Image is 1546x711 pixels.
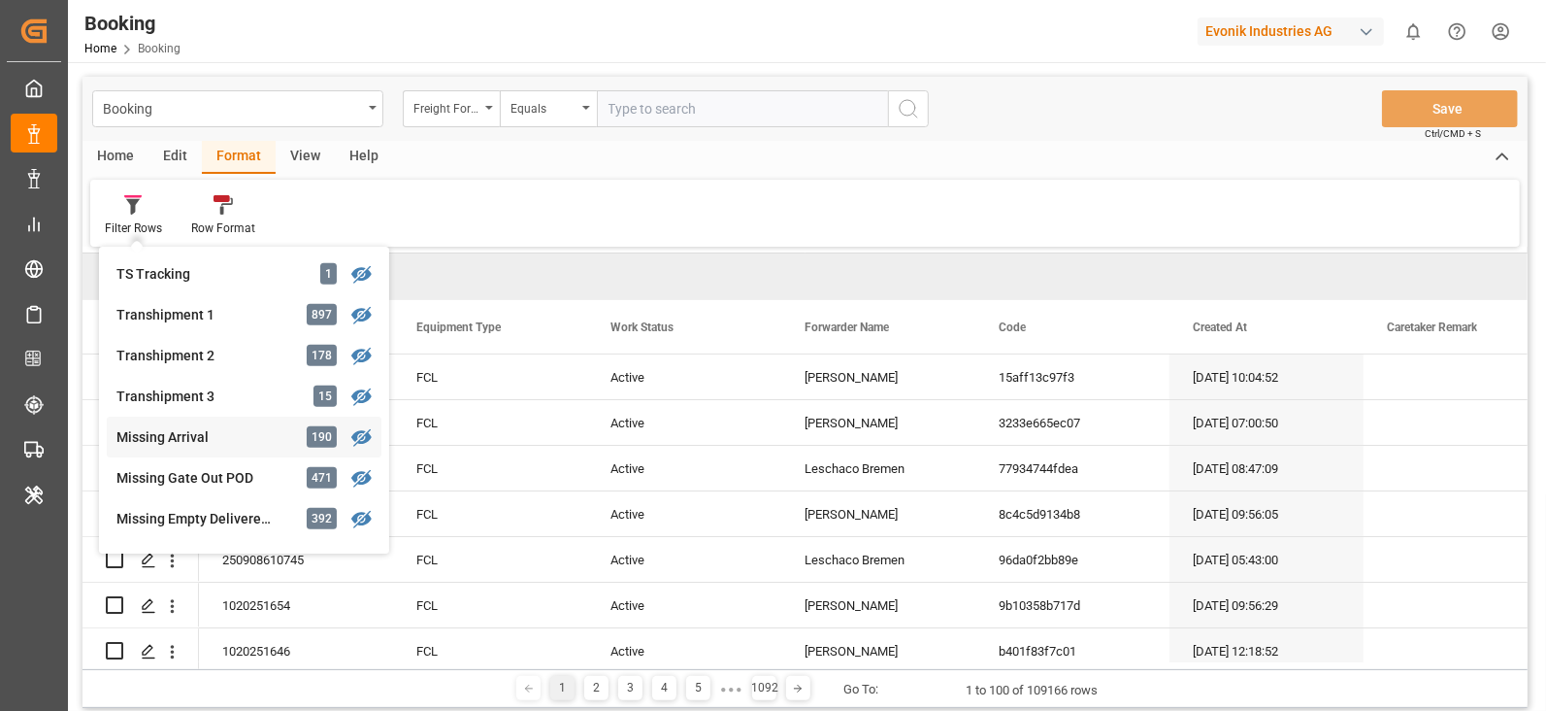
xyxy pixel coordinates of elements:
[116,305,286,325] div: Transhipment 1
[781,583,975,627] div: [PERSON_NAME]
[1169,491,1364,536] div: [DATE] 09:56:05
[116,468,286,489] div: Missing Gate Out POD
[84,9,181,38] div: Booking
[967,681,1099,700] div: 1 to 100 of 109166 rows
[307,467,337,489] div: 471
[307,345,337,366] div: 178
[1392,10,1435,53] button: show 0 new notifications
[82,491,199,537] div: Press SPACE to select this row.
[888,90,929,127] button: search button
[686,676,710,700] div: 5
[587,628,781,673] div: Active
[393,583,587,627] div: FCL
[1169,583,1364,627] div: [DATE] 09:56:29
[1169,446,1364,491] div: [DATE] 08:47:09
[276,141,335,174] div: View
[587,491,781,536] div: Active
[752,676,776,700] div: 1092
[587,583,781,627] div: Active
[116,509,286,529] div: Missing Empty Delivered Depot
[610,321,674,334] span: Work Status
[587,446,781,491] div: Active
[82,400,199,446] div: Press SPACE to select this row.
[393,491,587,536] div: FCL
[320,263,337,285] div: 1
[584,676,609,700] div: 2
[413,95,479,118] div: Freight Forwarder's Reference No.
[597,90,888,127] input: Type to search
[393,628,587,673] div: FCL
[781,628,975,673] div: [PERSON_NAME]
[416,321,501,334] span: Equipment Type
[1382,90,1518,127] button: Save
[975,583,1169,627] div: 9b10358b717d
[781,355,975,399] div: [PERSON_NAME]
[844,680,879,699] div: Go To:
[199,537,393,582] div: 250908610745
[1387,321,1477,334] span: Caretaker Remark
[307,426,337,448] div: 190
[82,583,199,628] div: Press SPACE to select this row.
[805,321,889,334] span: Forwarder Name
[82,355,199,400] div: Press SPACE to select this row.
[116,346,286,366] div: Transhipment 2
[975,628,1169,673] div: b401f83f7c01
[116,427,286,448] div: Missing Arrival
[1425,126,1481,141] span: Ctrl/CMD + S
[510,95,576,118] div: Equals
[116,387,286,407] div: Transhipment 3
[313,386,337,407] div: 15
[1169,537,1364,582] div: [DATE] 05:43:00
[191,220,255,237] div: Row Format
[975,400,1169,445] div: 3233e665ec07
[307,508,337,529] div: 392
[393,400,587,445] div: FCL
[103,95,362,119] div: Booking
[199,628,393,673] div: 1020251646
[116,264,286,285] div: TS Tracking
[84,42,116,55] a: Home
[393,446,587,491] div: FCL
[1169,628,1364,673] div: [DATE] 12:18:52
[82,446,199,491] div: Press SPACE to select this row.
[999,321,1026,334] span: Code
[781,400,975,445] div: [PERSON_NAME]
[500,90,597,127] button: open menu
[1193,321,1247,334] span: Created At
[335,141,393,174] div: Help
[781,537,975,582] div: Leschaco Bremen
[82,628,199,674] div: Press SPACE to select this row.
[82,141,148,174] div: Home
[92,90,383,127] button: open menu
[307,304,337,325] div: 897
[148,141,202,174] div: Edit
[393,355,587,399] div: FCL
[202,141,276,174] div: Format
[1198,13,1392,50] button: Evonik Industries AG
[587,355,781,399] div: Active
[975,491,1169,536] div: 8c4c5d9134b8
[781,446,975,491] div: Leschaco Bremen
[587,400,781,445] div: Active
[393,537,587,582] div: FCL
[1435,10,1479,53] button: Help Center
[975,355,1169,399] div: 15aff13c97f3
[199,583,393,627] div: 1020251654
[1169,355,1364,399] div: [DATE] 10:04:52
[82,537,199,583] div: Press SPACE to select this row.
[652,676,676,700] div: 4
[720,682,741,696] div: ● ● ●
[550,676,575,700] div: 1
[781,491,975,536] div: [PERSON_NAME]
[1169,400,1364,445] div: [DATE] 07:00:50
[975,537,1169,582] div: 96da0f2bb89e
[618,676,642,700] div: 3
[403,90,500,127] button: open menu
[105,220,162,237] div: Filter Rows
[1198,17,1384,46] div: Evonik Industries AG
[975,446,1169,491] div: 77934744fdea
[587,537,781,582] div: Active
